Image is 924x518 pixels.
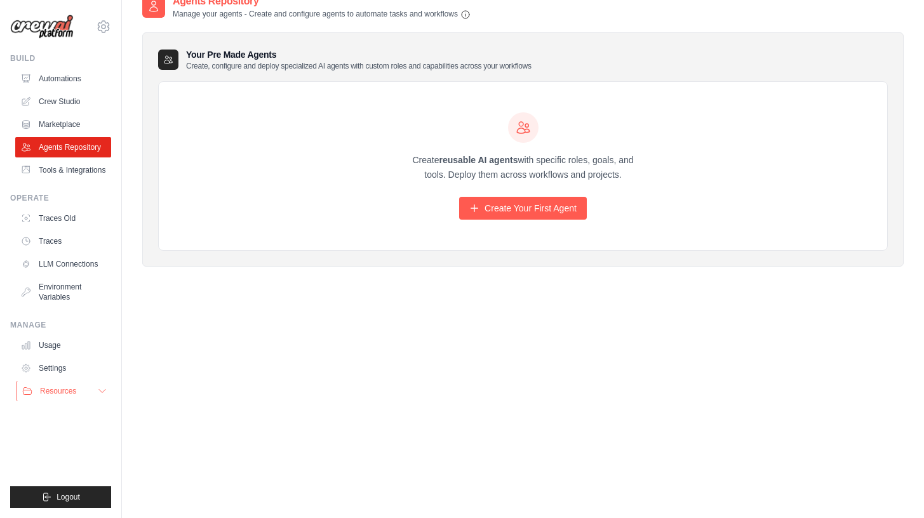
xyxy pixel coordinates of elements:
[40,386,76,396] span: Resources
[10,486,111,508] button: Logout
[439,155,518,165] strong: reusable AI agents
[10,53,111,63] div: Build
[15,208,111,229] a: Traces Old
[459,197,587,220] a: Create Your First Agent
[15,254,111,274] a: LLM Connections
[15,69,111,89] a: Automations
[10,193,111,203] div: Operate
[173,9,471,20] p: Manage your agents - Create and configure agents to automate tasks and workflows
[15,231,111,251] a: Traces
[15,335,111,355] a: Usage
[15,358,111,378] a: Settings
[10,15,74,39] img: Logo
[186,48,532,71] h3: Your Pre Made Agents
[15,91,111,112] a: Crew Studio
[15,277,111,307] a: Environment Variables
[15,114,111,135] a: Marketplace
[401,153,645,182] p: Create with specific roles, goals, and tools. Deploy them across workflows and projects.
[15,137,111,157] a: Agents Repository
[15,160,111,180] a: Tools & Integrations
[186,61,532,71] p: Create, configure and deploy specialized AI agents with custom roles and capabilities across your...
[10,320,111,330] div: Manage
[17,381,112,401] button: Resources
[57,492,80,502] span: Logout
